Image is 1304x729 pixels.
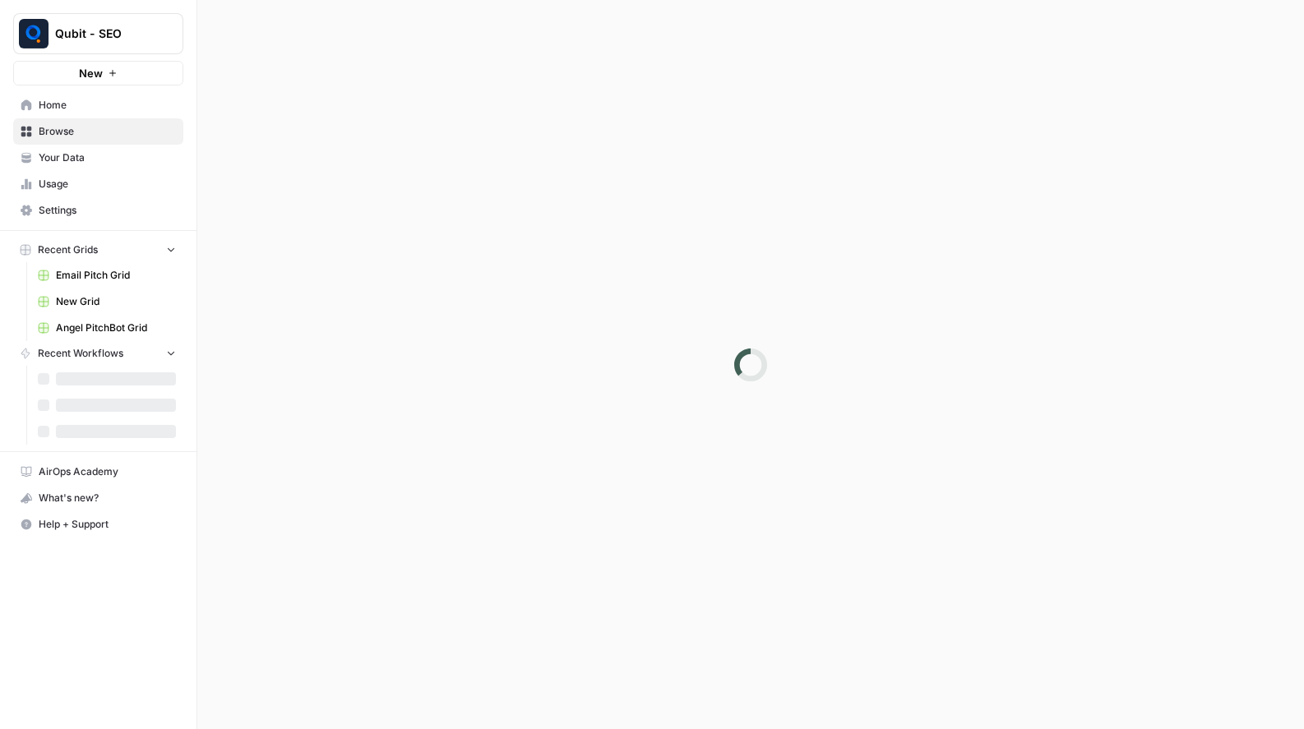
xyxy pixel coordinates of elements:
[56,321,176,335] span: Angel PitchBot Grid
[30,288,183,315] a: New Grid
[30,315,183,341] a: Angel PitchBot Grid
[39,464,176,479] span: AirOps Academy
[39,150,176,165] span: Your Data
[13,459,183,485] a: AirOps Academy
[13,13,183,54] button: Workspace: Qubit - SEO
[38,242,98,257] span: Recent Grids
[13,61,183,85] button: New
[56,294,176,309] span: New Grid
[13,341,183,366] button: Recent Workflows
[19,19,49,48] img: Qubit - SEO Logo
[13,511,183,538] button: Help + Support
[13,118,183,145] a: Browse
[39,98,176,113] span: Home
[39,124,176,139] span: Browse
[14,486,183,510] div: What's new?
[39,203,176,218] span: Settings
[13,197,183,224] a: Settings
[13,238,183,262] button: Recent Grids
[79,65,103,81] span: New
[55,25,155,42] span: Qubit - SEO
[39,517,176,532] span: Help + Support
[13,145,183,171] a: Your Data
[13,171,183,197] a: Usage
[38,346,123,361] span: Recent Workflows
[30,262,183,288] a: Email Pitch Grid
[13,92,183,118] a: Home
[56,268,176,283] span: Email Pitch Grid
[39,177,176,191] span: Usage
[13,485,183,511] button: What's new?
